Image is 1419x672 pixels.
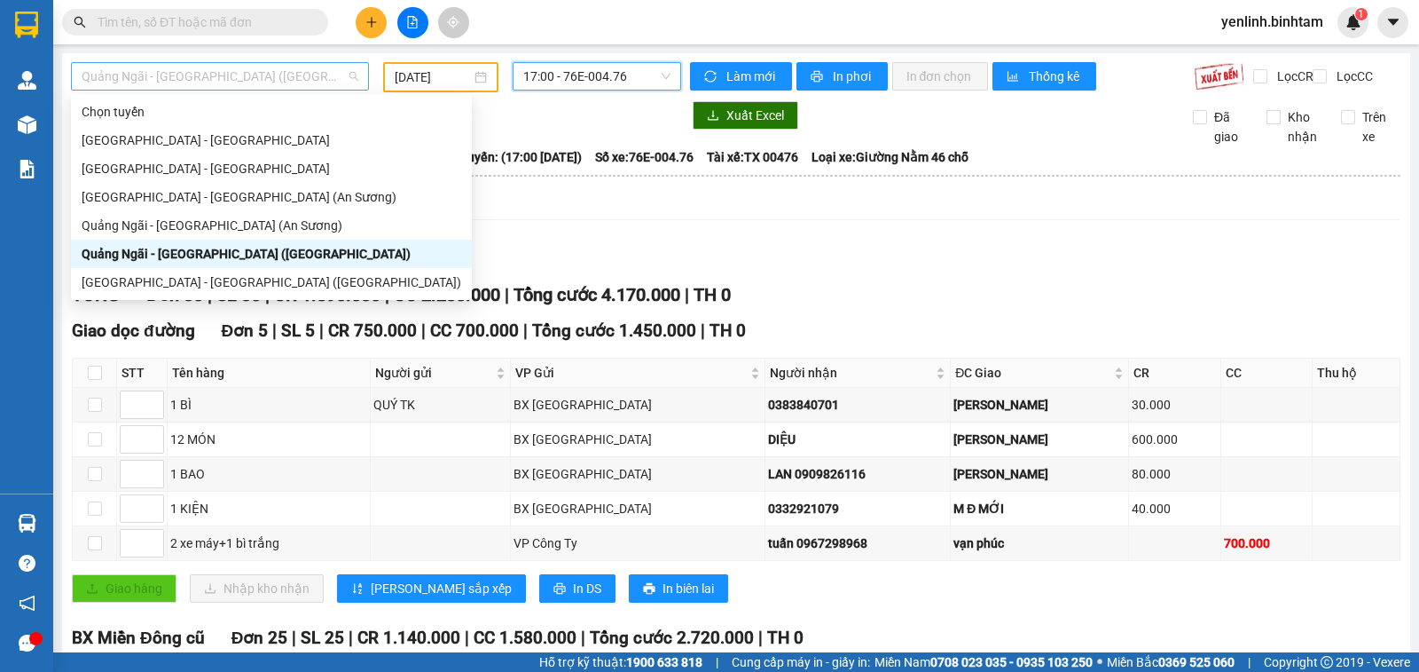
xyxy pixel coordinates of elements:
div: Quảng Ngãi - [GEOGRAPHIC_DATA] ([GEOGRAPHIC_DATA]) [82,244,461,264]
span: | [758,628,763,648]
button: syncLàm mới [690,62,792,91]
span: 17:00 - 76E-004.76 [523,63,670,90]
div: DIỆU [768,430,947,449]
div: 2 xe máy+1 bì trắng [170,534,367,553]
span: Kho nhận [1281,107,1327,146]
div: 80.000 [1132,464,1218,484]
span: TH 0 [709,320,746,341]
span: VP Gửi [515,363,747,383]
span: Miền Nam [874,652,1093,672]
span: Miền Bắc [1107,652,1235,672]
img: logo-vxr [15,12,38,38]
div: 40.000 [1132,499,1218,518]
span: Đơn 25 [231,628,288,648]
span: | [319,320,324,341]
div: [GEOGRAPHIC_DATA] - [GEOGRAPHIC_DATA] [82,159,461,178]
span: | [421,320,426,341]
span: Tổng cước 4.170.000 [514,284,680,305]
img: warehouse-icon [18,71,36,90]
div: 0332921079 [768,499,947,518]
img: solution-icon [18,160,36,178]
div: 0383840701 [768,395,947,415]
button: caret-down [1377,7,1408,38]
input: Tìm tên, số ĐT hoặc mã đơn [98,12,307,32]
span: | [272,320,277,341]
sup: 1 [1355,8,1368,20]
span: plus [365,16,378,28]
div: [PERSON_NAME] [953,430,1125,449]
th: STT [117,359,168,388]
span: [PERSON_NAME] sắp xếp [371,579,512,598]
button: uploadGiao hàng [72,574,176,603]
span: ĐC Giao [955,363,1110,383]
span: file-add [406,16,419,28]
span: CC 1.580.000 [474,628,576,648]
div: Quảng Ngãi - Sài Gòn (Vạn Phúc) [71,240,472,268]
button: printerIn biên lai [629,574,728,603]
img: icon-new-feature [1345,14,1361,30]
span: Người nhận [770,363,932,383]
img: 9k= [1194,62,1244,91]
div: vạn phúc [953,534,1125,553]
div: BX [GEOGRAPHIC_DATA] [514,395,762,415]
span: | [581,628,585,648]
button: downloadNhập kho nhận [190,574,324,603]
div: tuấn 0967298968 [768,534,947,553]
button: plus [356,7,387,38]
th: Thu hộ [1313,359,1400,388]
span: printer [553,582,566,597]
div: [PERSON_NAME] [953,464,1125,484]
span: Xuất Excel [726,106,784,125]
span: aim [447,16,459,28]
div: [GEOGRAPHIC_DATA] - [GEOGRAPHIC_DATA] ([GEOGRAPHIC_DATA]) [82,273,461,292]
span: CC 700.000 [430,320,519,341]
span: BX Miền Đông cũ [72,628,205,648]
span: printer [811,70,826,84]
div: Quảng Ngãi - [GEOGRAPHIC_DATA] (An Sương) [82,216,461,235]
span: notification [19,595,35,612]
div: Quảng Ngãi - Sài Gòn (An Sương) [71,211,472,240]
span: copyright [1321,656,1333,668]
div: 1 BAO [170,464,367,484]
button: aim [438,7,469,38]
div: [PERSON_NAME] [953,395,1125,415]
span: SL 5 [281,320,315,341]
span: yenlinh.binhtam [1207,11,1337,33]
div: BX [GEOGRAPHIC_DATA] [514,499,762,518]
div: M Đ MỚI [953,499,1125,518]
td: BX Quảng Ngãi [511,457,765,492]
div: 30.000 [1132,395,1218,415]
span: | [505,284,509,305]
span: Hỗ trợ kỹ thuật: [539,652,702,672]
div: LAN 0909826116 [768,464,947,484]
div: Quảng Ngãi - Hà Nội [71,154,472,183]
span: Loại xe: Giường Nằm 46 chỗ [811,147,968,167]
div: [GEOGRAPHIC_DATA] - [GEOGRAPHIC_DATA] (An Sương) [82,187,461,207]
div: QUÝ TK [373,395,507,415]
strong: 0708 023 035 - 0935 103 250 [930,655,1093,669]
div: 1 KIỆN [170,499,367,518]
span: Tổng cước 2.720.000 [590,628,754,648]
strong: 0369 525 060 [1158,655,1235,669]
span: CR 1.140.000 [357,628,460,648]
span: Trên xe [1355,107,1401,146]
span: Quảng Ngãi - Sài Gòn (Vạn Phúc) [82,63,358,90]
img: warehouse-icon [18,115,36,134]
div: 600.000 [1132,430,1218,449]
span: | [716,652,718,672]
span: | [1248,652,1250,672]
span: Đã giao [1207,107,1253,146]
span: Lọc CR [1270,67,1316,86]
span: | [465,628,469,648]
img: warehouse-icon [18,514,36,533]
td: BX Quảng Ngãi [511,492,765,526]
span: Chuyến: (17:00 [DATE]) [452,147,582,167]
span: Thống kê [1029,67,1082,86]
span: download [707,109,719,123]
span: In biên lai [662,579,714,598]
button: printerIn DS [539,574,615,603]
span: bar-chart [1007,70,1022,84]
span: printer [643,582,655,597]
div: Sài Gòn - Quảng Ngãi (An Sương) [71,183,472,211]
span: Số xe: 76E-004.76 [595,147,694,167]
